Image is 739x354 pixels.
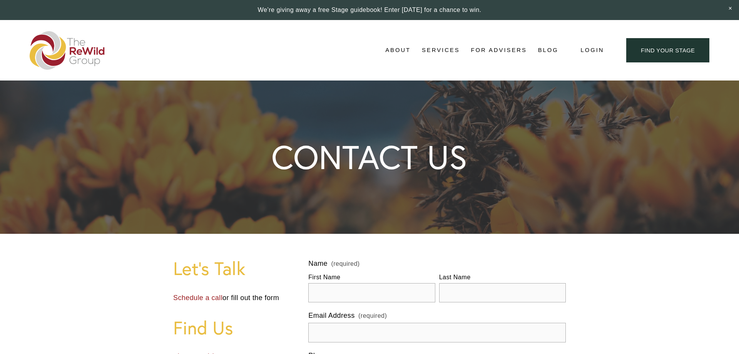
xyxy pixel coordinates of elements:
[422,45,460,55] span: Services
[173,292,295,304] p: or fill out the form
[626,38,709,62] a: find your stage
[331,260,359,267] span: (required)
[173,258,295,279] h1: Let's Talk
[471,45,527,56] a: For Advisers
[385,45,411,55] span: About
[271,141,467,174] h1: CONTACT US
[173,294,222,302] a: Schedule a call
[308,272,435,283] div: First Name
[173,317,295,338] h1: Find Us
[385,45,411,56] a: folder dropdown
[30,31,105,70] img: The ReWild Group
[439,272,566,283] div: Last Name
[358,311,387,321] span: (required)
[580,45,604,55] a: Login
[308,258,328,269] span: Name
[538,45,558,56] a: Blog
[308,310,354,321] span: Email Address
[422,45,460,56] a: folder dropdown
